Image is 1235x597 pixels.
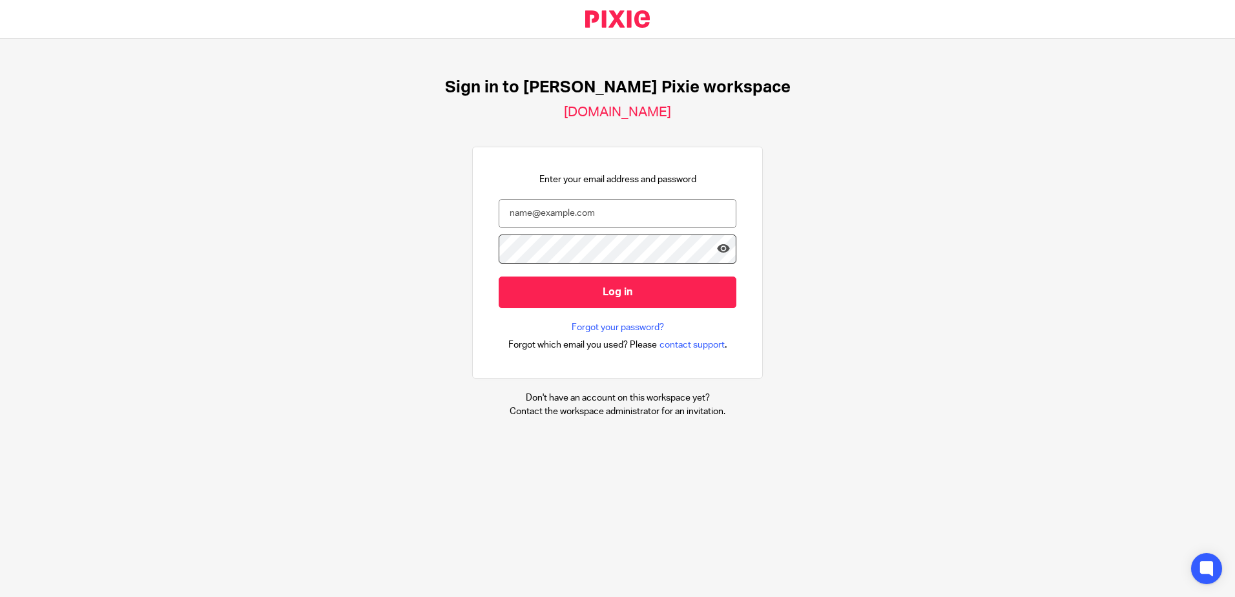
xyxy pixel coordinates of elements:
p: Don't have an account on this workspace yet? [510,392,725,404]
p: Contact the workspace administrator for an invitation. [510,405,725,418]
a: Forgot your password? [572,321,664,334]
div: . [508,337,727,352]
input: name@example.com [499,199,736,228]
h1: Sign in to [PERSON_NAME] Pixie workspace [445,78,791,98]
input: Log in [499,277,736,308]
span: contact support [659,339,725,351]
p: Enter your email address and password [539,173,696,186]
span: Forgot which email you used? Please [508,339,657,351]
h2: [DOMAIN_NAME] [564,104,671,121]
